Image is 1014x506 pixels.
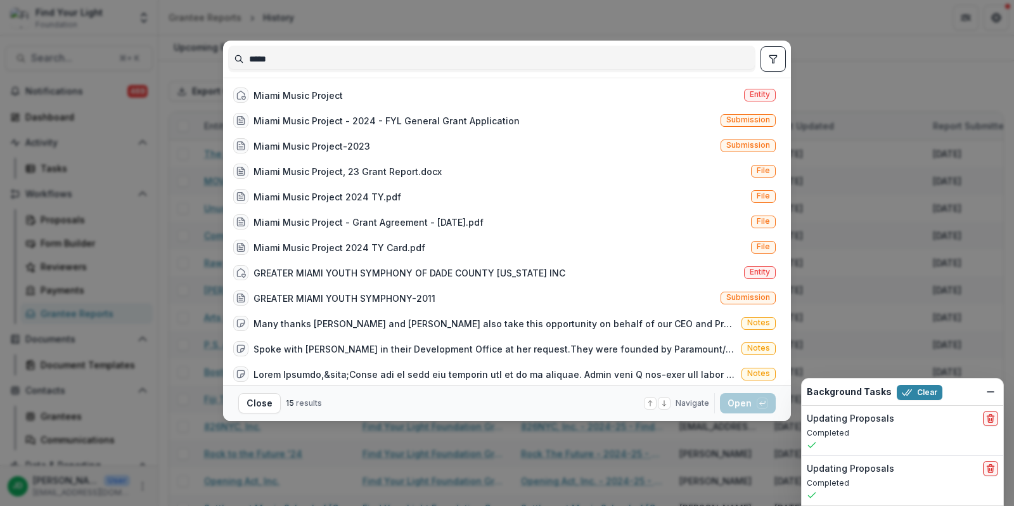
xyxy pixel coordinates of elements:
button: delete [983,461,998,476]
p: Completed [807,477,998,489]
span: Notes [747,369,770,378]
span: Submission [726,293,770,302]
span: File [757,217,770,226]
p: Completed [807,427,998,439]
div: Miami Music Project - 2024 - FYL General Grant Application [253,114,520,127]
span: Notes [747,318,770,327]
span: File [757,191,770,200]
button: Close [238,393,281,413]
h2: Updating Proposals [807,413,894,424]
span: File [757,242,770,251]
span: results [296,398,322,408]
div: Miami Music Project, 23 Grant Report.docx [253,165,442,178]
span: Notes [747,344,770,353]
div: Miami Music Project 2024 TY Card.pdf [253,241,425,254]
button: Clear [897,385,942,400]
span: File [757,166,770,175]
button: delete [983,411,998,426]
div: Miami Music Project - Grant Agreement - [DATE].pdf [253,216,484,229]
div: Miami Music Project 2024 TY.pdf [253,190,401,204]
span: Entity [750,268,770,276]
div: Miami Music Project [253,89,343,102]
h2: Updating Proposals [807,464,894,474]
button: toggle filters [760,46,786,72]
div: Spoke with [PERSON_NAME] in their Development Office at her request.They were founded by Paramoun... [253,342,736,356]
button: Dismiss [983,384,998,399]
div: Miami Music Project-2023 [253,139,370,153]
span: Submission [726,141,770,150]
h2: Background Tasks [807,387,892,398]
div: Lorem Ipsumdo,&sita;Conse adi el sedd eiu temporin utl et do ma aliquae. Admin veni Q nos-exer ul... [253,368,736,381]
span: Entity [750,90,770,99]
div: Many thanks [PERSON_NAME] and [PERSON_NAME] also take this opportunity on behalf of our CEO and P... [253,317,736,330]
span: Navigate [676,398,709,409]
div: GREATER MIAMI YOUTH SYMPHONY OF DADE COUNTY [US_STATE] INC [253,266,565,280]
button: Open [720,393,776,413]
span: Submission [726,115,770,124]
div: GREATER MIAMI YOUTH SYMPHONY-2011 [253,292,435,305]
span: 15 [286,398,294,408]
